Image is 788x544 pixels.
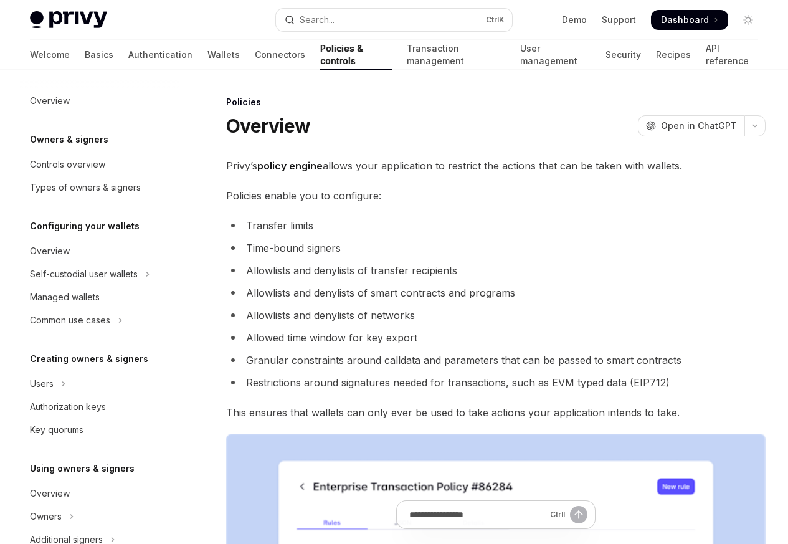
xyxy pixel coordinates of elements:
button: Toggle Users section [20,373,179,395]
button: Send message [570,506,587,523]
span: Ctrl K [486,15,505,25]
div: Owners [30,509,62,524]
img: light logo [30,11,107,29]
a: Dashboard [651,10,728,30]
span: Privy’s allows your application to restrict the actions that can be taken with wallets. [226,157,766,174]
li: Allowed time window for key export [226,329,766,346]
strong: policy engine [257,160,323,172]
a: Policies & controls [320,40,392,70]
div: Search... [300,12,335,27]
li: Allowlists and denylists of transfer recipients [226,262,766,279]
h5: Creating owners & signers [30,351,148,366]
div: Common use cases [30,313,110,328]
a: Connectors [255,40,305,70]
span: This ensures that wallets can only ever be used to take actions your application intends to take. [226,404,766,421]
span: Open in ChatGPT [661,120,737,132]
li: Restrictions around signatures needed for transactions, such as EVM typed data (EIP712) [226,374,766,391]
div: Controls overview [30,157,105,172]
li: Granular constraints around calldata and parameters that can be passed to smart contracts [226,351,766,369]
a: Overview [20,90,179,112]
a: Recipes [656,40,691,70]
button: Toggle Self-custodial user wallets section [20,263,179,285]
h5: Configuring your wallets [30,219,140,234]
div: Types of owners & signers [30,180,141,195]
div: Overview [30,486,70,501]
h1: Overview [226,115,310,137]
a: Welcome [30,40,70,70]
li: Allowlists and denylists of smart contracts and programs [226,284,766,302]
a: Managed wallets [20,286,179,308]
h5: Using owners & signers [30,461,135,476]
div: Authorization keys [30,399,106,414]
li: Time-bound signers [226,239,766,257]
div: Key quorums [30,422,83,437]
div: Overview [30,93,70,108]
button: Toggle dark mode [738,10,758,30]
a: Controls overview [20,153,179,176]
input: Ask a question... [409,501,545,528]
div: Self-custodial user wallets [30,267,138,282]
button: Toggle Owners section [20,505,179,528]
a: Transaction management [407,40,506,70]
div: Managed wallets [30,290,100,305]
h5: Owners & signers [30,132,108,147]
div: Overview [30,244,70,259]
div: Users [30,376,54,391]
a: Demo [562,14,587,26]
span: Dashboard [661,14,709,26]
a: Wallets [207,40,240,70]
button: Open search [276,9,512,31]
span: Policies enable you to configure: [226,187,766,204]
div: Policies [226,96,766,108]
button: Toggle Common use cases section [20,309,179,332]
li: Transfer limits [226,217,766,234]
a: Overview [20,482,179,505]
a: Authentication [128,40,192,70]
a: Authorization keys [20,396,179,418]
a: Types of owners & signers [20,176,179,199]
a: Security [605,40,641,70]
a: API reference [706,40,758,70]
a: Key quorums [20,419,179,441]
a: Basics [85,40,113,70]
a: User management [520,40,591,70]
button: Open in ChatGPT [638,115,744,136]
a: Support [602,14,636,26]
li: Allowlists and denylists of networks [226,307,766,324]
a: Overview [20,240,179,262]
